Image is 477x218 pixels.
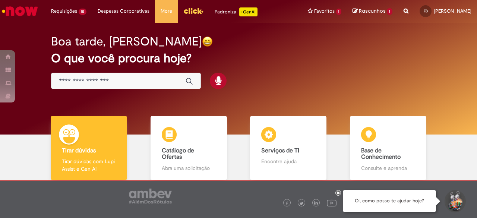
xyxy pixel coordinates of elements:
[327,198,337,208] img: logo_footer_youtube.png
[202,36,213,47] img: happy-face.png
[215,7,258,16] div: Padroniza
[161,7,172,15] span: More
[353,8,392,15] a: Rascunhos
[314,7,335,15] span: Favoritos
[239,7,258,16] p: +GenAi
[336,9,342,15] span: 1
[443,190,466,212] button: Iniciar Conversa de Suporte
[1,4,39,19] img: ServiceNow
[39,116,139,180] a: Tirar dúvidas Tirar dúvidas com Lupi Assist e Gen Ai
[79,9,86,15] span: 10
[62,147,96,154] b: Tirar dúvidas
[238,116,338,180] a: Serviços de TI Encontre ajuda
[183,5,203,16] img: click_logo_yellow_360x200.png
[261,158,315,165] p: Encontre ajuda
[98,7,149,15] span: Despesas Corporativas
[285,202,289,205] img: logo_footer_facebook.png
[51,35,202,48] h2: Boa tarde, [PERSON_NAME]
[359,7,386,15] span: Rascunhos
[338,116,438,180] a: Base de Conhecimento Consulte e aprenda
[129,189,172,203] img: logo_footer_ambev_rotulo_gray.png
[162,147,194,161] b: Catálogo de Ofertas
[434,8,471,14] span: [PERSON_NAME]
[361,147,401,161] b: Base de Conhecimento
[343,190,436,212] div: Oi, como posso te ajudar hoje?
[62,158,116,173] p: Tirar dúvidas com Lupi Assist e Gen Ai
[361,164,415,172] p: Consulte e aprenda
[314,201,318,206] img: logo_footer_linkedin.png
[300,202,303,205] img: logo_footer_twitter.png
[424,9,428,13] span: FB
[162,164,216,172] p: Abra uma solicitação
[261,147,299,154] b: Serviços de TI
[387,8,392,15] span: 1
[139,116,239,180] a: Catálogo de Ofertas Abra uma solicitação
[51,7,77,15] span: Requisições
[51,52,426,65] h2: O que você procura hoje?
